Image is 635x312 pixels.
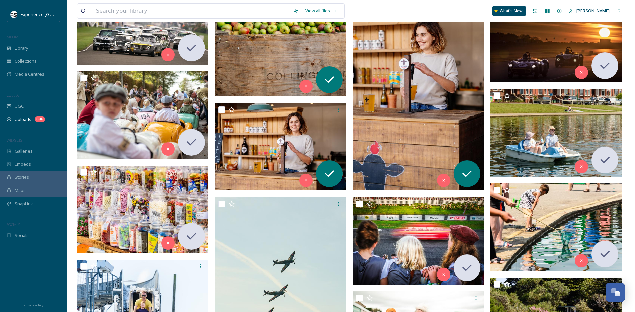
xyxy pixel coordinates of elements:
[576,8,610,14] span: [PERSON_NAME]
[7,93,21,98] span: COLLECT
[15,58,37,64] span: Collections
[7,222,20,227] span: SOCIALS
[490,89,622,177] img: ext_1753366561.923328_harriet.coombs@arun.gov.uk-489-20210722-_DSC4416.jpg
[15,116,31,123] span: Uploads
[77,71,208,159] img: ext_1755165706.358843_Dawn.Sharpe@goodwood.com-Revival2021_GeorgeGunn-201-2.jpg
[492,6,526,16] a: What's New
[15,201,33,207] span: SnapLink
[15,148,33,154] span: Galleries
[24,301,43,309] a: Privacy Policy
[565,4,613,17] a: [PERSON_NAME]
[7,138,22,143] span: WIDGETS
[15,103,24,109] span: UGC
[353,197,484,285] img: ext_1755165707.357912_Dawn.Sharpe@goodwood.com-Revival2023_MichalPospisil_916.jpg
[35,116,45,122] div: 696
[606,283,625,302] button: Open Chat
[15,45,28,51] span: Library
[77,166,208,253] img: ext_1753366587.161496_harriet.coombs@arun.gov.uk-616-20210716-_DSC3442.jpg
[21,11,87,17] span: Experience [GEOGRAPHIC_DATA]
[490,183,622,271] img: ext_1753366560.927442_harriet.coombs@arun.gov.uk-486-20210722-_DSC4401.jpg
[93,4,290,18] input: Search your library
[215,103,346,190] img: ext_1755165987.811966_rachel@trenchmore.co.uk-Trenchmore-Farm-Autumn-Market-AAH-042.jpg
[11,11,17,18] img: WSCC%20ES%20Socials%20Icon%20-%20Secondary%20-%20Black.jpg
[15,187,26,194] span: Maps
[15,174,29,180] span: Stories
[24,303,43,307] span: Privacy Policy
[15,161,31,167] span: Embeds
[302,4,341,17] a: View all files
[7,34,18,40] span: MEDIA
[15,232,29,239] span: Socials
[15,71,44,77] span: Media Centres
